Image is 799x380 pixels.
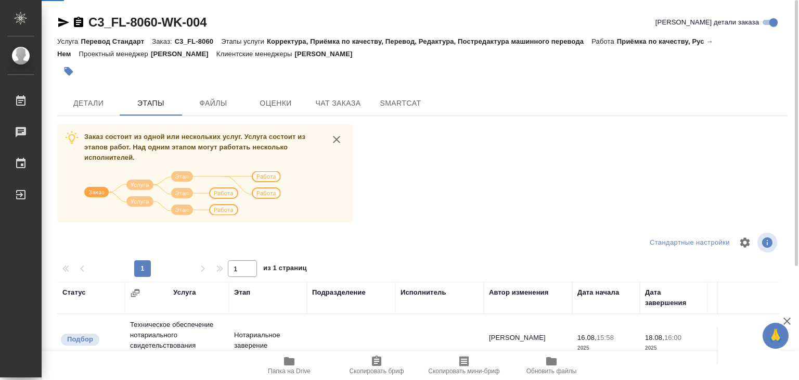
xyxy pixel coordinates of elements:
button: Скопировать мини-бриф [420,351,508,380]
td: Техническое обеспечение нотариального свидетельствования подлинности подписи переводчика Не указан [125,314,229,377]
span: Заказ состоит из одной или нескольких услуг. Услуга состоит из этапов работ. Над одним этапом мог... [84,133,305,161]
span: Папка на Drive [268,368,311,375]
button: Сгруппировать [130,288,140,298]
p: 18.08, [645,334,664,341]
p: Подбор [67,334,93,345]
p: 2025 [645,343,702,353]
span: Детали [63,97,113,110]
p: Нотариальное заверение подлинности по... [234,330,302,361]
p: 0 [713,333,770,343]
span: SmartCat [376,97,426,110]
span: Настроить таблицу [732,230,757,255]
p: [PERSON_NAME] [295,50,360,58]
div: Услуга [173,287,196,298]
p: Корректура, Приёмка по качеству, Перевод, Редактура, Постредактура машинного перевода [267,37,591,45]
p: док. [713,343,770,353]
div: Автор изменения [489,287,548,298]
button: Скопировать ссылку [72,16,85,29]
div: Дата завершения [645,287,702,308]
span: Этапы [126,97,176,110]
p: Услуга [57,37,81,45]
div: Статус [62,287,86,298]
span: Обновить файлы [526,368,577,375]
p: Клиентские менеджеры [216,50,295,58]
td: [PERSON_NAME] [484,327,572,364]
span: Файлы [188,97,238,110]
div: Дата начала [577,287,619,298]
p: [PERSON_NAME] [151,50,216,58]
p: C3_FL-8060 [175,37,221,45]
span: 🙏 [767,325,784,347]
button: close [329,132,344,147]
p: Заказ: [152,37,174,45]
span: из 1 страниц [263,262,307,277]
span: Скопировать мини-бриф [428,368,499,375]
p: 15:58 [597,334,614,341]
div: split button [647,235,732,251]
span: Оценки [251,97,301,110]
span: Посмотреть информацию [757,233,779,252]
button: Папка на Drive [246,351,333,380]
p: Перевод Стандарт [81,37,152,45]
button: Скопировать ссылку для ЯМессенджера [57,16,70,29]
span: Чат заказа [313,97,363,110]
span: [PERSON_NAME] детали заказа [655,17,759,28]
span: Скопировать бриф [349,368,404,375]
button: Обновить файлы [508,351,595,380]
a: C3_FL-8060-WK-004 [88,15,207,29]
div: Подразделение [312,287,366,298]
div: Этап [234,287,250,298]
p: 16.08, [577,334,597,341]
p: 16:00 [664,334,681,341]
p: Работа [591,37,617,45]
button: 🙏 [763,323,789,349]
p: Этапы услуги [221,37,267,45]
p: 2025 [577,343,635,353]
button: Добавить тэг [57,60,80,83]
button: Скопировать бриф [333,351,420,380]
p: Проектный менеджер [79,50,150,58]
div: Исполнитель [401,287,446,298]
